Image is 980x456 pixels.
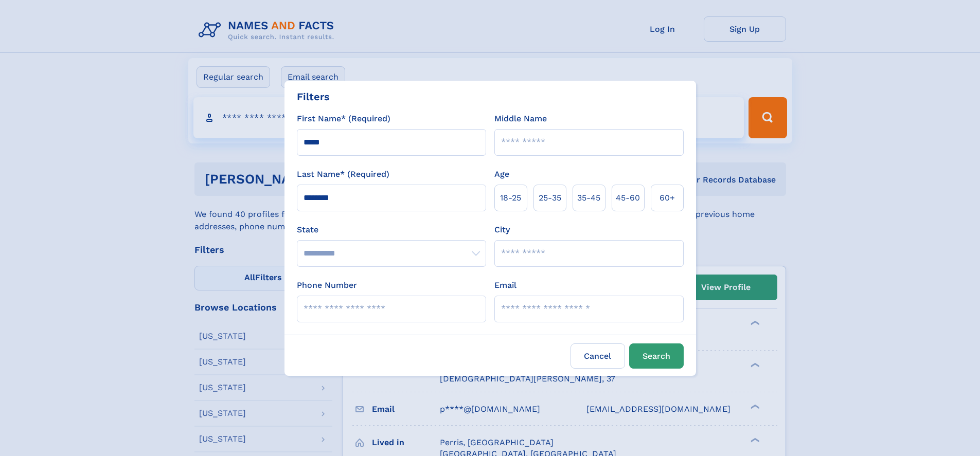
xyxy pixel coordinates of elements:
span: 35‑45 [577,192,600,204]
label: Middle Name [494,113,547,125]
label: Last Name* (Required) [297,168,389,180]
label: City [494,224,510,236]
button: Search [629,343,684,369]
label: Age [494,168,509,180]
span: 60+ [660,192,675,204]
span: 18‑25 [500,192,521,204]
div: Filters [297,89,330,104]
label: State [297,224,486,236]
span: 25‑35 [539,192,561,204]
label: Phone Number [297,279,357,291]
label: Email [494,279,516,291]
label: Cancel [571,343,625,369]
label: First Name* (Required) [297,113,390,125]
span: 45‑60 [616,192,640,204]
